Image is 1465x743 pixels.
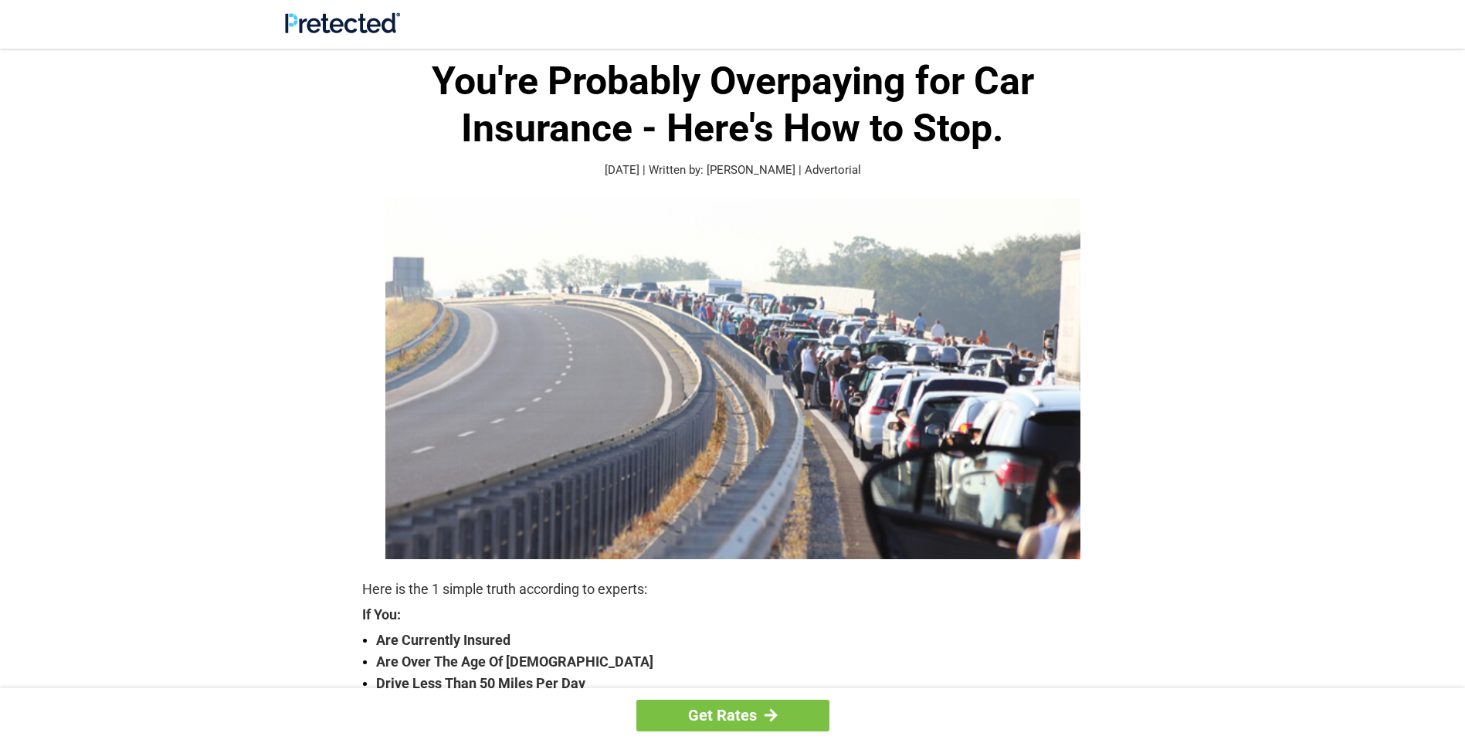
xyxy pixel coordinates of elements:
p: Here is the 1 simple truth according to experts: [362,578,1104,600]
strong: Are Over The Age Of [DEMOGRAPHIC_DATA] [376,651,1104,673]
h1: You're Probably Overpaying for Car Insurance - Here's How to Stop. [362,58,1104,152]
a: Get Rates [636,700,829,731]
img: Site Logo [285,12,400,33]
strong: If You: [362,608,1104,622]
a: Site Logo [285,22,400,36]
p: [DATE] | Written by: [PERSON_NAME] | Advertorial [362,161,1104,179]
strong: Drive Less Than 50 Miles Per Day [376,673,1104,694]
strong: Are Currently Insured [376,629,1104,651]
